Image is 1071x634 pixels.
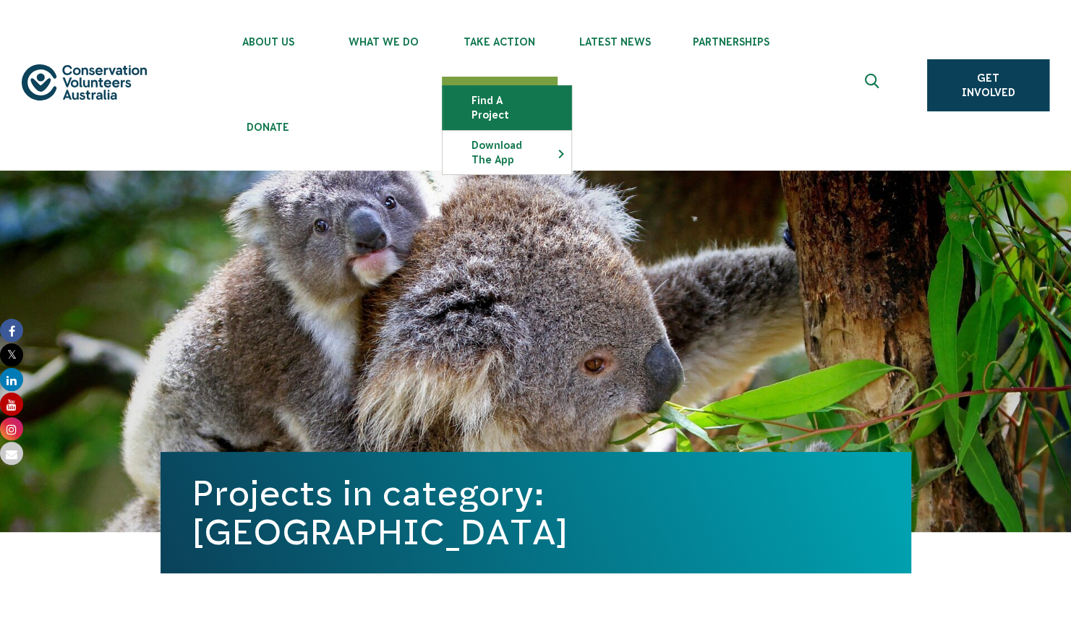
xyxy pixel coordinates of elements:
span: Donate [210,121,326,133]
img: logo.svg [22,64,147,100]
span: What We Do [326,36,442,48]
h1: Projects in category: [GEOGRAPHIC_DATA] [192,474,879,552]
button: Expand search box Close search box [856,68,891,103]
li: Download the app [442,130,572,175]
a: Download the app [443,131,571,174]
span: Take Action [442,36,558,48]
a: Find a project [443,86,571,129]
a: Get Involved [927,59,1049,111]
span: Expand search box [865,74,883,97]
span: About Us [210,36,326,48]
span: Partnerships [673,36,789,48]
span: Latest News [558,36,673,48]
